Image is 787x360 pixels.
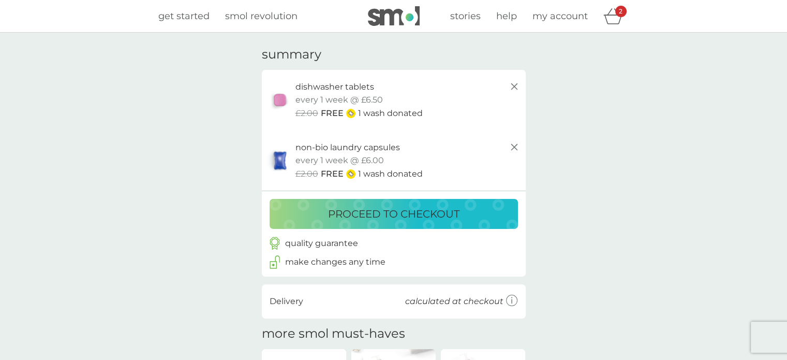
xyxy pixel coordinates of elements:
h3: summary [262,47,321,62]
span: stories [450,10,481,22]
a: my account [532,9,588,24]
button: proceed to checkout [270,199,518,229]
span: get started [158,10,210,22]
a: stories [450,9,481,24]
h2: more smol must-haves [262,326,405,341]
div: basket [603,6,629,26]
p: 1 wash donated [358,167,423,181]
a: get started [158,9,210,24]
p: every 1 week @ £6.00 [295,154,384,167]
p: Delivery [270,295,303,308]
span: FREE [321,107,344,120]
p: non-bio laundry capsules [295,141,400,154]
p: every 1 week @ £6.50 [295,93,383,107]
p: quality guarantee [285,237,358,250]
span: £2.00 [295,107,318,120]
span: help [496,10,517,22]
a: help [496,9,517,24]
p: dishwasher tablets [295,80,374,94]
p: proceed to checkout [328,206,459,222]
span: £2.00 [295,167,318,181]
p: make changes any time [285,255,385,269]
span: my account [532,10,588,22]
span: smol revolution [225,10,298,22]
span: FREE [321,167,344,181]
img: smol [368,6,420,26]
p: 1 wash donated [358,107,423,120]
p: calculated at checkout [405,295,503,308]
a: smol revolution [225,9,298,24]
